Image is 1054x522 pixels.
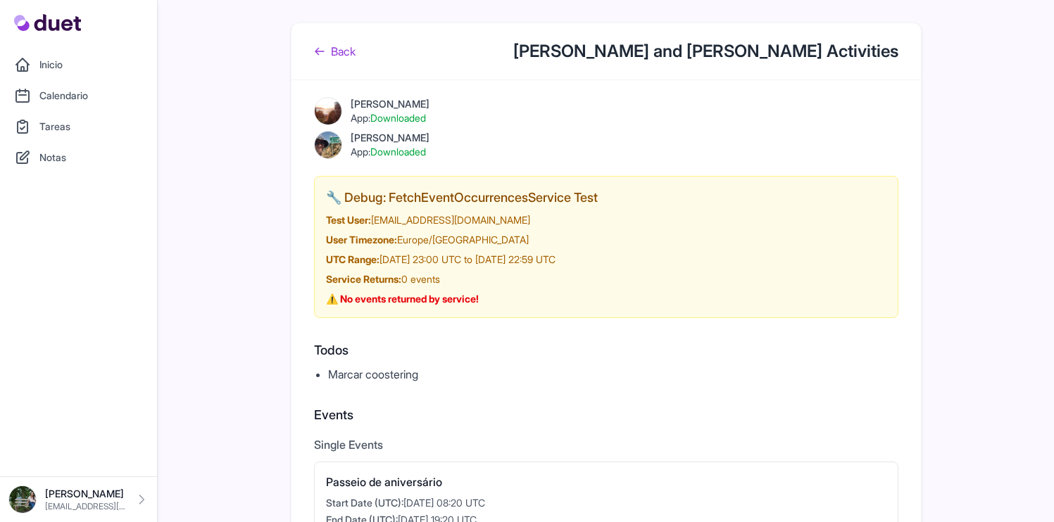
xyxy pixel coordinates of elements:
[351,131,429,145] div: [PERSON_NAME]
[326,214,371,226] strong: Test User:
[513,40,898,63] h1: [PERSON_NAME] and [PERSON_NAME] Activities
[314,97,342,125] img: IMG_20250818_212409.jpg
[370,112,426,124] span: Downloaded
[314,340,898,360] h2: Todos
[45,501,126,512] p: [EMAIL_ADDRESS][DOMAIN_NAME]
[326,293,479,305] strong: ⚠️ No events returned by service!
[8,144,149,172] a: Notas
[326,473,886,490] h3: Passeio de aniversário
[326,253,886,267] div: [DATE] 23:00 UTC to [DATE] 22:59 UTC
[326,213,886,227] div: [EMAIL_ADDRESS][DOMAIN_NAME]
[326,497,403,509] span: Start Date (UTC):
[326,188,886,208] h2: 🔧 Debug: FetchEventOccurrencesService Test
[314,436,898,453] h3: Single Events
[326,272,886,286] div: 0 events
[8,51,149,79] a: Inicio
[314,131,342,159] img: IMG_3896.jpeg
[8,113,149,141] a: Tareas
[326,496,886,510] div: [DATE] 08:20 UTC
[328,366,898,383] li: Marcar coostering
[351,111,429,125] div: App:
[351,145,429,159] div: App:
[326,234,397,246] strong: User Timezone:
[326,233,886,247] div: Europe/[GEOGRAPHIC_DATA]
[314,405,898,425] h2: Events
[8,485,37,514] img: DSC08576_Original.jpeg
[326,253,379,265] strong: UTC Range:
[351,97,429,111] div: [PERSON_NAME]
[326,273,401,285] strong: Service Returns:
[314,43,356,60] a: Back
[8,82,149,110] a: Calendario
[8,485,149,514] a: [PERSON_NAME] [EMAIL_ADDRESS][DOMAIN_NAME]
[370,146,426,158] span: Downloaded
[45,487,126,501] p: [PERSON_NAME]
